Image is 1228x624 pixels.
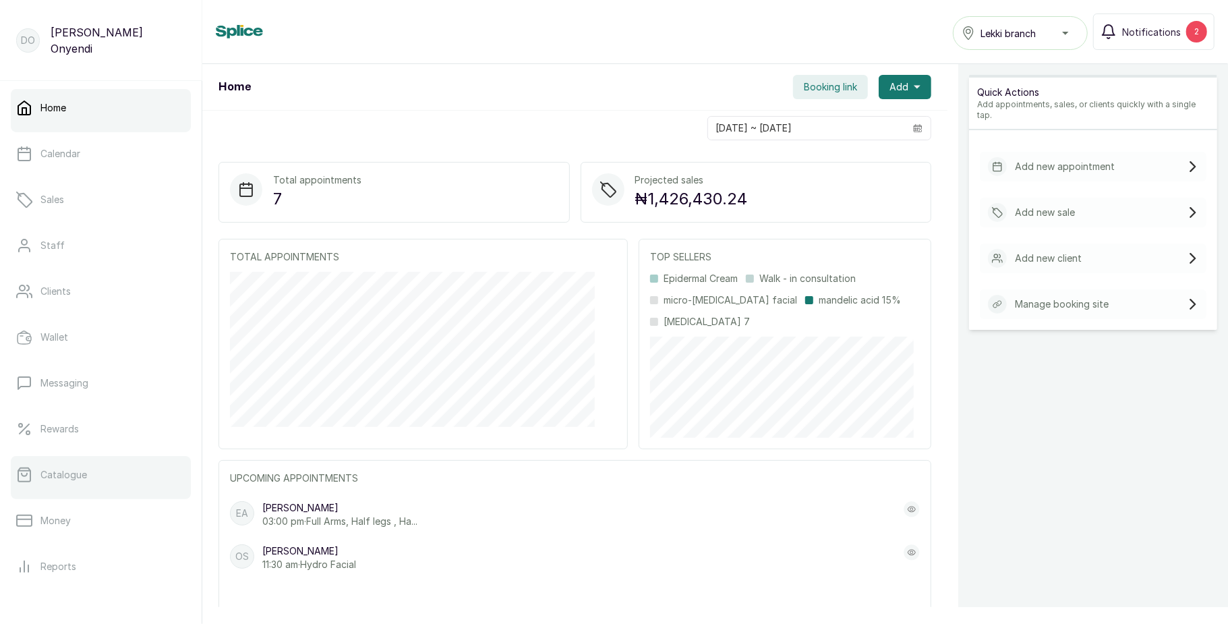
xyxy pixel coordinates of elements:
[11,502,191,540] a: Money
[40,468,87,482] p: Catalogue
[804,80,857,94] span: Booking link
[230,472,920,485] p: UPCOMING APPOINTMENTS
[1015,297,1109,311] p: Manage booking site
[236,507,248,520] p: EA
[977,99,1209,121] p: Add appointments, sales, or clients quickly with a single tap.
[40,193,64,206] p: Sales
[40,422,79,436] p: Rewards
[889,80,908,94] span: Add
[819,293,901,307] p: mandelic acid 15%
[11,227,191,264] a: Staff
[40,285,71,298] p: Clients
[273,173,361,187] p: Total appointments
[1093,13,1215,50] button: Notifications2
[40,147,80,161] p: Calendar
[981,26,1036,40] span: Lekki branch
[708,117,905,140] input: Select date
[1015,252,1082,265] p: Add new client
[40,101,66,115] p: Home
[977,86,1209,99] p: Quick Actions
[11,410,191,448] a: Rewards
[650,250,920,264] p: TOP SELLERS
[664,293,797,307] p: micro-[MEDICAL_DATA] facial
[40,514,71,528] p: Money
[262,515,417,528] p: 03:00 pm · Full Arms, Half legs , Ha...
[11,273,191,310] a: Clients
[635,173,748,187] p: Projected sales
[11,318,191,356] a: Wallet
[11,548,191,586] a: Reports
[1015,206,1075,219] p: Add new sale
[11,456,191,494] a: Catalogue
[953,16,1088,50] button: Lekki branch
[11,364,191,402] a: Messaging
[262,501,417,515] p: [PERSON_NAME]
[262,558,356,571] p: 11:30 am · Hydro Facial
[40,560,76,573] p: Reports
[262,544,356,558] p: [PERSON_NAME]
[235,550,249,563] p: OS
[879,75,931,99] button: Add
[1186,21,1207,42] div: 2
[40,239,65,252] p: Staff
[21,34,35,47] p: DO
[40,331,68,344] p: Wallet
[635,187,748,211] p: ₦1,426,430.24
[218,79,251,95] h1: Home
[230,250,616,264] p: TOTAL APPOINTMENTS
[913,123,923,133] svg: calendar
[273,187,361,211] p: 7
[793,75,868,99] button: Booking link
[11,181,191,219] a: Sales
[11,135,191,173] a: Calendar
[664,315,750,329] p: [MEDICAL_DATA] 7
[40,376,88,390] p: Messaging
[11,89,191,127] a: Home
[664,272,738,285] p: Epidermal Cream
[1122,25,1181,39] span: Notifications
[51,24,185,57] p: [PERSON_NAME] Onyendi
[759,272,856,285] p: Walk - in consultation
[1015,160,1115,173] p: Add new appointment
